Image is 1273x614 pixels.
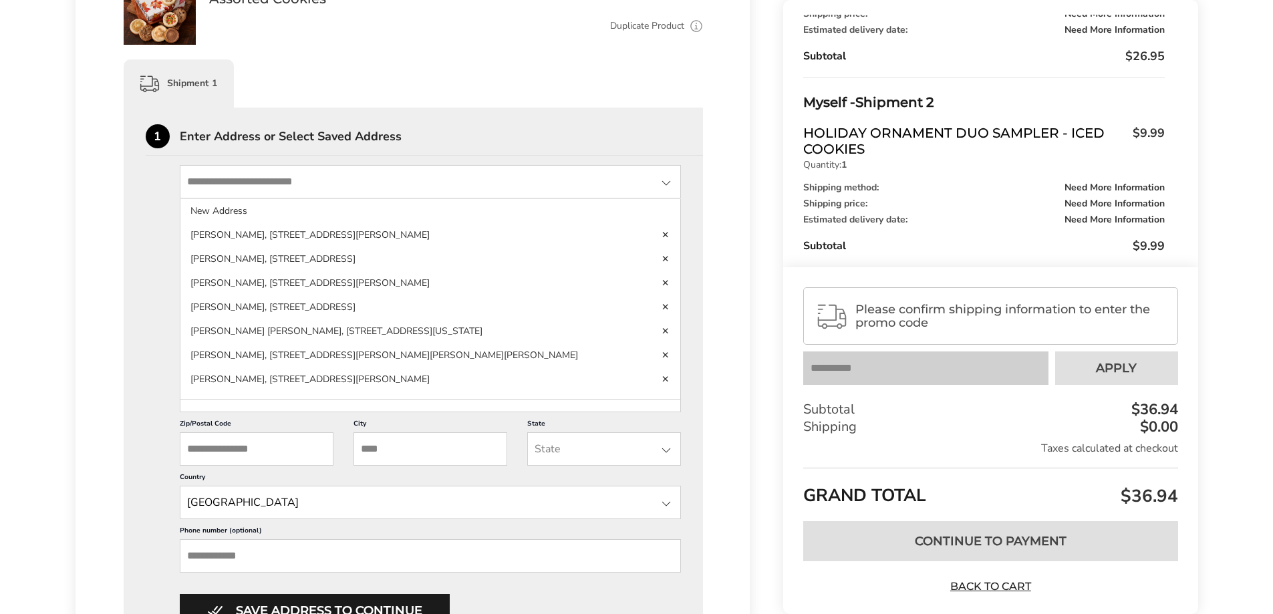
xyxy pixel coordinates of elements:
a: Holiday Ornament Duo Sampler - Iced Cookies$9.99 [803,125,1164,157]
div: Estimated delivery date: [803,25,1164,35]
a: Delete address [662,230,670,239]
label: State [527,419,681,432]
span: Need More Information [1065,199,1165,208]
label: Zip/Postal Code [180,419,333,432]
div: Taxes calculated at checkout [803,441,1177,456]
li: [PERSON_NAME], [STREET_ADDRESS] [180,295,681,319]
span: Apply [1096,362,1137,374]
label: Country [180,472,682,486]
div: Shipping price: [803,9,1164,19]
li: [PERSON_NAME], [STREET_ADDRESS][PERSON_NAME] [180,271,681,295]
input: ZIP [180,432,333,466]
input: State [527,432,681,466]
span: $26.95 [1125,48,1165,64]
div: Shipping [803,418,1177,436]
li: [PERSON_NAME], [STREET_ADDRESS][PERSON_NAME][PERSON_NAME][PERSON_NAME] [180,343,681,367]
div: Shipping method: [803,183,1164,192]
div: Subtotal [803,238,1164,254]
span: Need More Information [1065,183,1165,192]
span: $9.99 [1133,238,1165,254]
li: [PERSON_NAME], [STREET_ADDRESS][PERSON_NAME] [180,367,681,392]
li: [PERSON_NAME], [STREET_ADDRESS][PERSON_NAME] [180,223,681,247]
strong: 1 [841,158,847,171]
div: Subtotal [803,401,1177,418]
span: Need More Information [1065,215,1165,224]
div: 1 [146,124,170,148]
span: Please confirm shipping information to enter the promo code [855,303,1165,329]
a: Back to Cart [944,579,1037,594]
div: GRAND TOTAL [803,468,1177,511]
input: State [180,486,682,519]
span: $9.99 [1126,125,1165,154]
a: Delete address [662,278,670,287]
div: Shipping price: [803,199,1164,208]
li: New Address [180,199,681,223]
div: Shipment 1 [124,59,234,108]
div: Shipment 2 [803,92,1164,114]
p: Quantity: [803,160,1164,170]
span: Need More Information [1065,25,1165,35]
a: Duplicate Product [610,19,684,33]
div: $36.94 [1128,402,1178,417]
span: Myself - [803,94,855,110]
a: Delete address [662,254,670,263]
a: Delete address [662,302,670,311]
li: [PERSON_NAME] [PERSON_NAME], [STREET_ADDRESS][US_STATE] [180,319,681,343]
a: Delete address [662,326,670,335]
div: Subtotal [803,48,1164,64]
a: Delete address [662,374,670,383]
span: Holiday Ornament Duo Sampler - Iced Cookies [803,125,1125,157]
div: Estimated delivery date: [803,215,1164,224]
span: Need More Information [1065,9,1165,19]
li: [PERSON_NAME], [STREET_ADDRESS][PERSON_NAME] [180,392,681,416]
label: Phone number (optional) [180,526,682,539]
label: City [353,419,507,432]
div: $0.00 [1137,420,1178,434]
div: Enter Address or Select Saved Address [180,130,704,142]
button: Continue to Payment [803,521,1177,561]
input: City [353,432,507,466]
li: [PERSON_NAME], [STREET_ADDRESS] [180,247,681,271]
span: $36.94 [1117,484,1178,508]
a: Delete address [662,350,670,359]
a: Delete address [662,398,670,408]
input: State [180,165,682,198]
button: Apply [1055,351,1178,385]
